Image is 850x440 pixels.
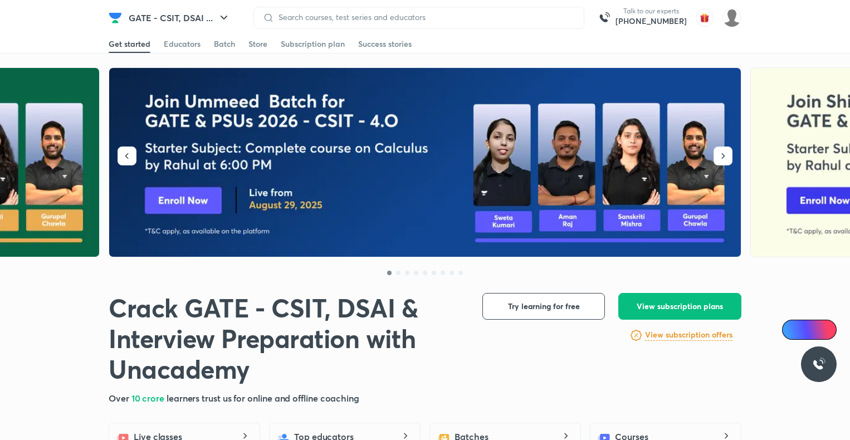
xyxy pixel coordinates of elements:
img: avatar [696,9,714,27]
span: Over [109,392,131,404]
a: Batch [214,35,235,53]
img: Somya P [722,8,741,27]
button: GATE - CSIT, DSAI ... [122,7,237,29]
img: Company Logo [109,11,122,25]
a: Ai Doubts [782,320,837,340]
h6: View subscription offers [645,329,732,341]
a: Success stories [358,35,412,53]
p: Talk to our experts [615,7,687,16]
span: learners trust us for online and offline coaching [167,392,359,404]
img: ttu [812,358,825,371]
input: Search courses, test series and educators [274,13,575,22]
h1: Crack GATE - CSIT, DSAI & Interview Preparation with Unacademy [109,293,465,385]
span: View subscription plans [637,301,723,312]
div: Subscription plan [281,38,345,50]
a: [PHONE_NUMBER] [615,16,687,27]
a: Get started [109,35,150,53]
button: View subscription plans [618,293,741,320]
img: Icon [789,325,798,334]
a: Educators [164,35,201,53]
button: Try learning for free [482,293,605,320]
div: Get started [109,38,150,50]
a: Store [248,35,267,53]
a: Subscription plan [281,35,345,53]
span: 10 crore [131,392,167,404]
div: Educators [164,38,201,50]
span: Ai Doubts [800,325,830,334]
div: Success stories [358,38,412,50]
span: Try learning for free [508,301,580,312]
img: call-us [593,7,615,29]
a: View subscription offers [645,329,732,342]
div: Batch [214,38,235,50]
div: Store [248,38,267,50]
